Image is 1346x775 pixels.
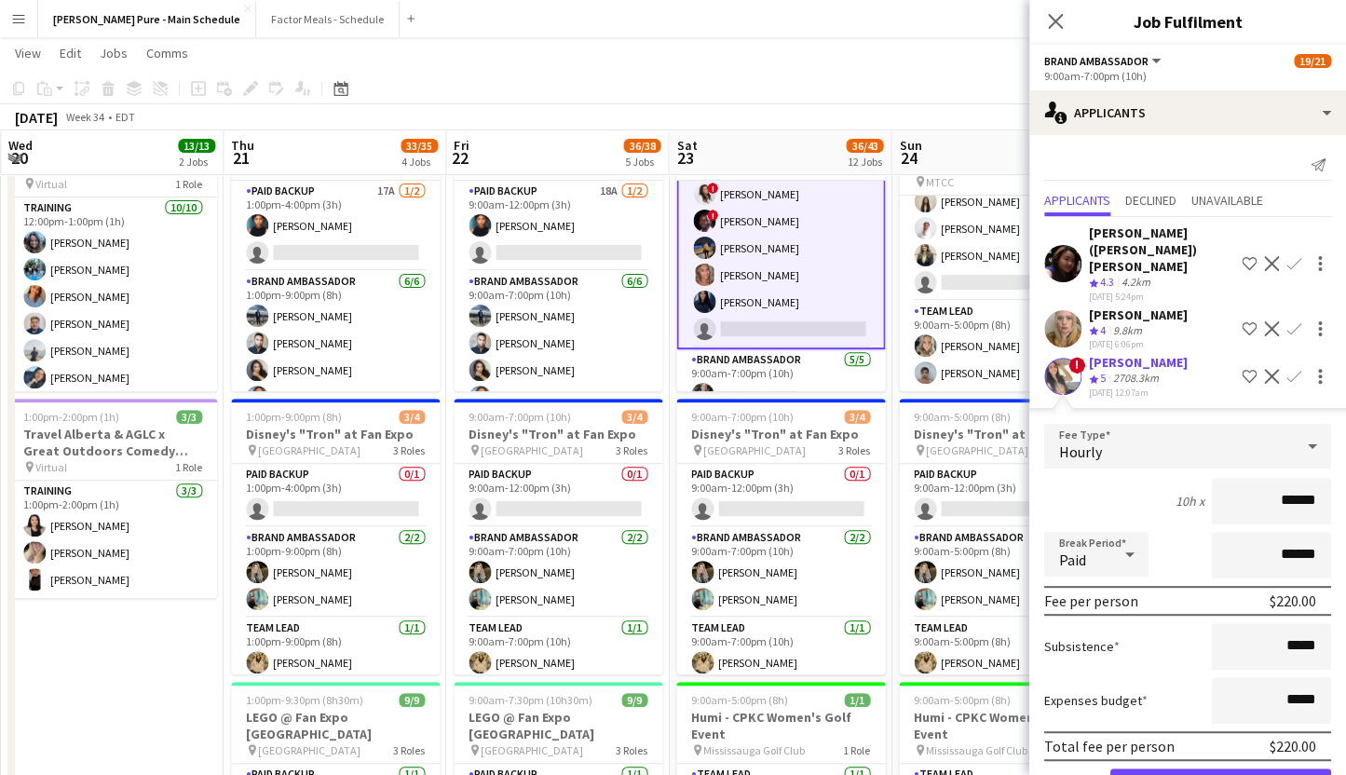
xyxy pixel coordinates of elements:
div: 9.8km [1109,323,1146,339]
span: 19/21 [1294,54,1331,68]
app-job-card: 12:00pm-1:00pm (1h)10/10LEGO @ Fan Expo Toronto Training Virtual1 RoleTraining10/1012:00pm-1:00pm... [8,116,217,391]
span: Mississauga Golf Club [926,743,1027,757]
app-card-role: Brand Ambassador2/29:00am-7:00pm (10h)[PERSON_NAME][PERSON_NAME] [676,527,885,618]
app-card-role: Brand Ambassador6I25A5/69:00am-7:00pm (10h)![PERSON_NAME]![PERSON_NAME][PERSON_NAME][PERSON_NAME]... [676,147,885,349]
h3: Humi - CPKC Women's Golf Event [676,709,885,742]
span: 9:00am-7:30pm (10h30m) [469,693,592,707]
span: ! [707,210,718,221]
span: 1:00pm-2:00pm (1h) [23,410,119,424]
span: 21 [228,147,254,169]
span: Paid [1059,551,1086,569]
span: 9:00am-7:00pm (10h) [691,410,794,424]
span: Brand Ambassador [1044,54,1149,68]
span: 1 Role [175,460,202,474]
app-card-role: Brand Ambassador2/29:00am-7:00pm (10h)[PERSON_NAME][PERSON_NAME] [454,527,662,618]
app-card-role: Brand Ambassador2/29:00am-5:00pm (8h)[PERSON_NAME][PERSON_NAME] [899,527,1108,618]
div: [DATE] 5:24pm [1089,291,1234,303]
span: Hourly [1059,442,1102,461]
span: Wed [8,137,33,154]
span: 20 [6,147,33,169]
span: 1/1 [844,693,870,707]
div: 2708.3km [1109,371,1162,387]
app-card-role: Team Lead1/19:00am-7:00pm (10h)[PERSON_NAME] [454,618,662,681]
h3: LEGO @ Fan Expo [GEOGRAPHIC_DATA] [231,709,440,742]
div: [DATE] 12:07am [1089,387,1188,399]
span: [GEOGRAPHIC_DATA] [481,743,583,757]
span: Edit [60,45,81,61]
span: 22 [451,147,469,169]
app-card-role: Team Lead1/19:00am-7:00pm (10h)[PERSON_NAME] [676,618,885,681]
span: 23 [673,147,697,169]
div: 12 Jobs [847,155,882,169]
span: Fri [454,137,469,154]
app-job-card: 9:00am-7:00pm (10h)3/4Disney's "Tron" at Fan Expo [GEOGRAPHIC_DATA]3 RolesPaid Backup0/19:00am-12... [454,399,662,674]
label: Subsistence [1044,638,1120,655]
h3: LEGO @ Fan Expo [GEOGRAPHIC_DATA] [454,709,662,742]
span: 1:00pm-9:30pm (8h30m) [246,693,363,707]
span: Sun [899,137,921,154]
span: 24 [896,147,921,169]
div: 10h x [1176,493,1204,510]
span: 4.3 [1100,275,1114,289]
button: [PERSON_NAME] Pure - Main Schedule [38,1,256,37]
div: Fee per person [1044,591,1138,610]
app-job-card: 9:00am-5:00pm (8h)3/4Disney's "Tron" at Fan Expo [GEOGRAPHIC_DATA]3 RolesPaid Backup0/19:00am-12:... [899,399,1108,674]
app-card-role: Paid Backup18A1/29:00am-12:00pm (3h)[PERSON_NAME] [454,181,662,271]
span: ! [707,183,718,194]
span: 9/9 [399,693,425,707]
app-card-role: Training10/1012:00pm-1:00pm (1h)[PERSON_NAME][PERSON_NAME][PERSON_NAME][PERSON_NAME][PERSON_NAME]... [8,197,217,510]
app-job-card: 9:00am-7:00pm (10h)3/4Disney's "Tron" at Fan Expo [GEOGRAPHIC_DATA]3 RolesPaid Backup0/19:00am-12... [676,399,885,674]
span: 1 Role [175,177,202,191]
app-card-role: Team Lead2/29:00am-5:00pm (8h)[PERSON_NAME][PERSON_NAME] [899,301,1108,391]
div: 2 Jobs [179,155,214,169]
div: 4 Jobs [401,155,437,169]
span: 3/4 [844,410,870,424]
h3: Travel Alberta & AGLC x Great Outdoors Comedy Festival Training [8,426,217,459]
div: [PERSON_NAME] [1089,354,1188,371]
span: ! [1068,357,1085,374]
div: [PERSON_NAME] ([PERSON_NAME]) [PERSON_NAME] [1089,224,1234,275]
h3: Disney's "Tron" at Fan Expo [676,426,885,442]
span: 36/38 [623,139,660,153]
span: [GEOGRAPHIC_DATA] [926,443,1028,457]
span: Sat [676,137,697,154]
span: Comms [146,45,188,61]
app-card-role: Brand Ambassador2/21:00pm-9:00pm (8h)[PERSON_NAME][PERSON_NAME] [231,527,440,618]
h3: Disney's "Tron" at Fan Expo [231,426,440,442]
app-job-card: Updated9:00am-5:00pm (8h)17/21Disney Fan Expo MTCC5 Roles Brand Ambassador2I20A4/59:00am-5:00pm (... [899,116,1108,391]
span: 9:00am-5:00pm (8h) [914,410,1011,424]
span: View [15,45,41,61]
span: 13/13 [178,139,215,153]
app-card-role: Paid Backup0/19:00am-12:00pm (3h) [899,464,1108,527]
span: 3 Roles [393,743,425,757]
span: 9:00am-5:00pm (8h) [691,693,788,707]
span: Unavailable [1191,194,1263,207]
span: Virtual [35,177,67,191]
span: [GEOGRAPHIC_DATA] [703,443,806,457]
div: $220.00 [1270,737,1316,755]
div: 9:00am-7:00pm (10h) [1044,69,1331,83]
span: Jobs [100,45,128,61]
a: Edit [52,41,88,65]
div: [DATE] 6:06pm [1089,338,1188,350]
span: 4 [1100,323,1106,337]
h3: Disney's "Tron" at Fan Expo [454,426,662,442]
app-card-role: Team Lead1/19:00am-5:00pm (8h)[PERSON_NAME] [899,618,1108,681]
span: 3/3 [176,410,202,424]
app-card-role: Brand Ambassador6/69:00am-7:00pm (10h)[PERSON_NAME][PERSON_NAME][PERSON_NAME][PERSON_NAME] [454,271,662,469]
span: 9/9 [621,693,647,707]
app-card-role: Team Lead1/11:00pm-9:00pm (8h)[PERSON_NAME] [231,618,440,681]
a: View [7,41,48,65]
span: [GEOGRAPHIC_DATA] [258,443,360,457]
span: 3 Roles [393,443,425,457]
app-card-role: Brand Ambassador5/59:00am-7:00pm (10h)[PERSON_NAME] [676,349,885,521]
div: 9:00am-7:00pm (10h)19/21Disney Fan Expo MTCC5 Roles[PERSON_NAME]Brand Ambassador6I25A5/69:00am-7:... [676,116,885,391]
app-card-role: Training3/31:00pm-2:00pm (1h)[PERSON_NAME][PERSON_NAME][PERSON_NAME] [8,481,217,598]
a: Comms [139,41,196,65]
app-job-card: 1:00pm-9:00pm (8h)3/4Disney's "Tron" at Fan Expo [GEOGRAPHIC_DATA]3 RolesPaid Backup0/11:00pm-4:0... [231,399,440,674]
div: 1:00pm-9:00pm (8h)20/21Disney Fan Expo MTCC5 RolesPaid Backup17A1/21:00pm-4:00pm (3h)[PERSON_NAME... [231,116,440,391]
div: $220.00 [1270,591,1316,610]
